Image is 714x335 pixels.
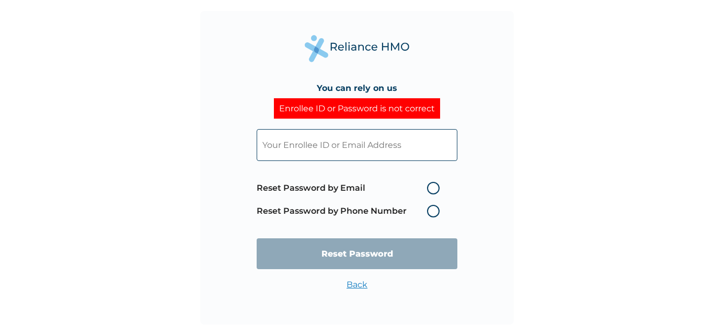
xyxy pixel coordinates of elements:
input: Reset Password [257,238,457,269]
div: Enrollee ID or Password is not correct [274,98,440,119]
label: Reset Password by Phone Number [257,205,445,217]
label: Reset Password by Email [257,182,445,194]
h4: You can rely on us [317,83,397,93]
span: Password reset method [257,177,445,223]
img: Reliance Health's Logo [305,35,409,62]
input: Your Enrollee ID or Email Address [257,129,457,161]
a: Back [347,280,367,290]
